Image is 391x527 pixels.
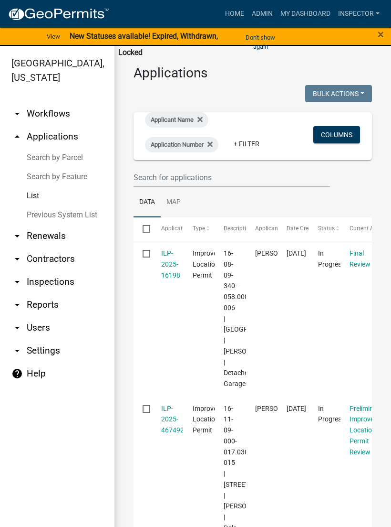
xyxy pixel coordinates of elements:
span: 08/22/2025 [287,249,306,257]
a: ILP-2025-16198 [161,249,180,279]
i: arrow_drop_down [11,322,23,333]
datatable-header-cell: Type [183,217,215,240]
i: arrow_drop_down [11,345,23,356]
input: Search for applications [134,168,330,187]
datatable-header-cell: Application Number [152,217,183,240]
i: arrow_drop_down [11,108,23,119]
a: Final Review [350,249,370,268]
i: arrow_drop_down [11,230,23,242]
span: Application Number [161,225,213,232]
a: My Dashboard [277,5,334,23]
a: View [43,29,64,44]
i: arrow_drop_down [11,276,23,288]
datatable-header-cell: Description [215,217,246,240]
span: In Progress [318,405,345,423]
datatable-header-cell: Current Activity [340,217,372,240]
datatable-header-cell: Applicant [246,217,278,240]
i: arrow_drop_down [11,299,23,311]
a: Home [221,5,248,23]
button: Don't show again [235,30,286,54]
span: Applicant [255,225,280,232]
i: arrow_drop_down [11,253,23,265]
span: Debbie Martin [255,249,306,257]
span: Date Created [287,225,320,232]
strong: New Statuses available! Expired, Withdrawn, Locked [70,32,218,57]
a: ILP-2025-467492 [161,405,184,434]
span: Applicant Name [151,116,194,123]
span: Status [318,225,335,232]
datatable-header-cell: Date Created [278,217,309,240]
span: 08/21/2025 [287,405,306,412]
datatable-header-cell: Select [134,217,152,240]
a: Inspector [334,5,383,23]
span: Improvement Location Permit [193,249,232,279]
button: Columns [313,126,360,143]
span: In Progress [318,249,345,268]
span: × [378,28,384,41]
span: Robert T DeHoff [255,405,306,412]
a: + Filter [226,135,267,152]
a: Admin [248,5,277,23]
i: arrow_drop_up [11,131,23,142]
span: Application Number [151,141,204,148]
span: 16-08-09-340-058.000-006 | 1363 SANTEE DR | Jack Phipps | Detached Garage [224,249,288,387]
span: Current Activity [350,225,389,232]
datatable-header-cell: Status [309,217,340,240]
i: help [11,368,23,379]
a: Data [134,187,161,218]
a: Map [161,187,186,218]
span: Description [224,225,253,232]
span: Improvement Location Permit [193,405,232,434]
button: Bulk Actions [305,85,372,102]
a: Preliminary Improvement Location Permit Review [350,405,389,456]
button: Close [378,29,384,40]
span: Type [193,225,205,232]
h3: Applications [134,65,372,81]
